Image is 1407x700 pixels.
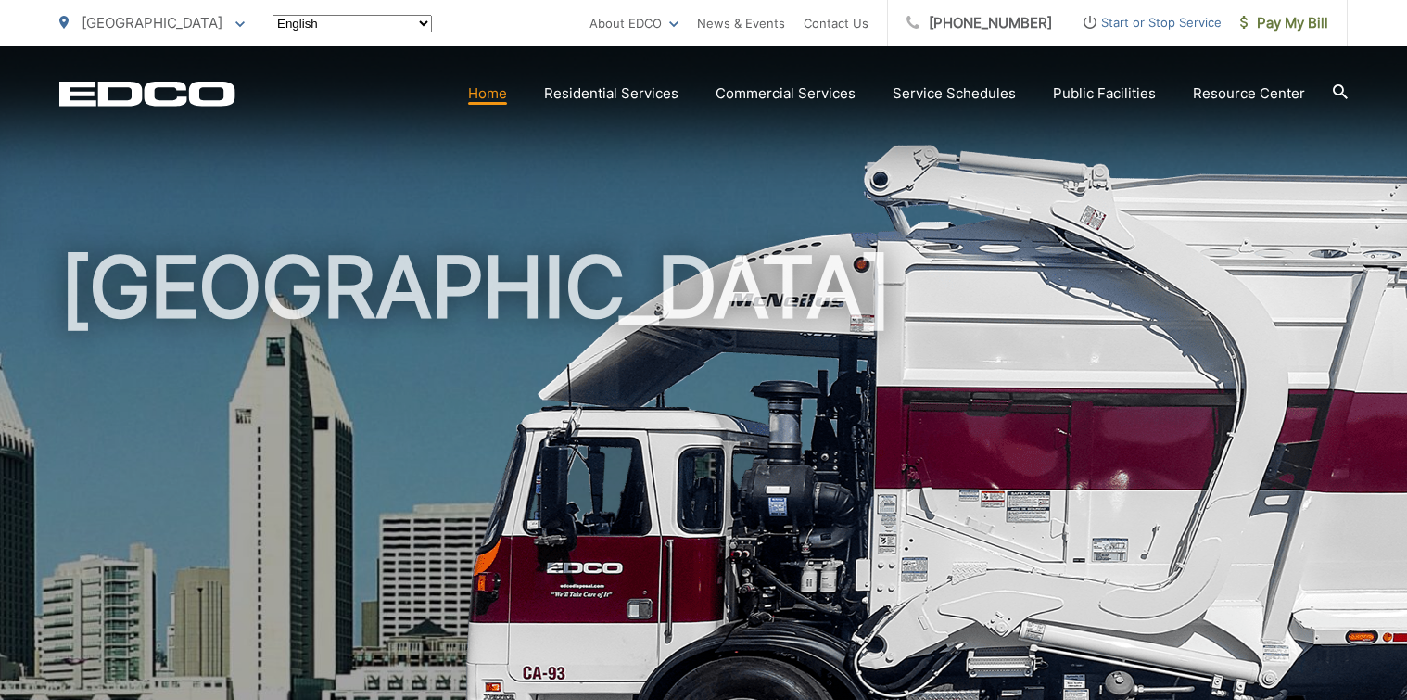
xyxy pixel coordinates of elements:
[468,83,507,105] a: Home
[1053,83,1156,105] a: Public Facilities
[697,12,785,34] a: News & Events
[804,12,868,34] a: Contact Us
[273,15,432,32] select: Select a language
[893,83,1016,105] a: Service Schedules
[1193,83,1305,105] a: Resource Center
[59,81,235,107] a: EDCD logo. Return to the homepage.
[716,83,856,105] a: Commercial Services
[1240,12,1328,34] span: Pay My Bill
[82,14,222,32] span: [GEOGRAPHIC_DATA]
[589,12,678,34] a: About EDCO
[544,83,678,105] a: Residential Services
